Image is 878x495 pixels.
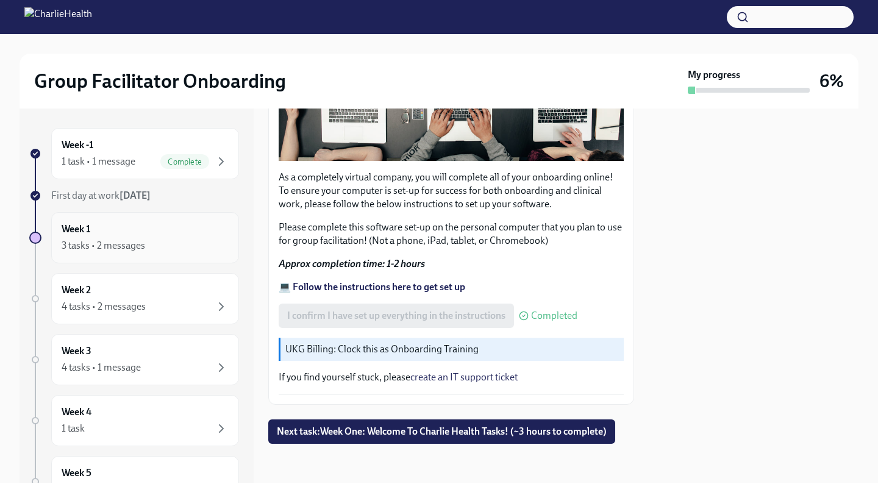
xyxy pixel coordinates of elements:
[62,361,141,374] div: 4 tasks • 1 message
[531,311,577,321] span: Completed
[29,212,239,263] a: Week 13 tasks • 2 messages
[279,371,624,384] p: If you find yourself stuck, please
[29,128,239,179] a: Week -11 task • 1 messageComplete
[279,171,624,211] p: As a completely virtual company, you will complete all of your onboarding online! To ensure your ...
[51,190,151,201] span: First day at work
[62,422,85,435] div: 1 task
[62,155,135,168] div: 1 task • 1 message
[160,157,209,166] span: Complete
[29,395,239,446] a: Week 41 task
[62,405,91,419] h6: Week 4
[62,283,91,297] h6: Week 2
[279,281,465,293] a: 💻 Follow the instructions here to get set up
[268,419,615,444] button: Next task:Week One: Welcome To Charlie Health Tasks! (~3 hours to complete)
[688,68,740,82] strong: My progress
[24,7,92,27] img: CharlieHealth
[410,371,518,383] a: create an IT support ticket
[62,223,90,236] h6: Week 1
[285,343,619,356] p: UKG Billing: Clock this as Onboarding Training
[62,466,91,480] h6: Week 5
[29,334,239,385] a: Week 34 tasks • 1 message
[819,70,844,92] h3: 6%
[62,300,146,313] div: 4 tasks • 2 messages
[34,69,286,93] h2: Group Facilitator Onboarding
[62,138,93,152] h6: Week -1
[62,239,145,252] div: 3 tasks • 2 messages
[120,190,151,201] strong: [DATE]
[62,344,91,358] h6: Week 3
[279,221,624,247] p: Please complete this software set-up on the personal computer that you plan to use for group faci...
[277,426,607,438] span: Next task : Week One: Welcome To Charlie Health Tasks! (~3 hours to complete)
[29,273,239,324] a: Week 24 tasks • 2 messages
[29,189,239,202] a: First day at work[DATE]
[279,258,425,269] strong: Approx completion time: 1-2 hours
